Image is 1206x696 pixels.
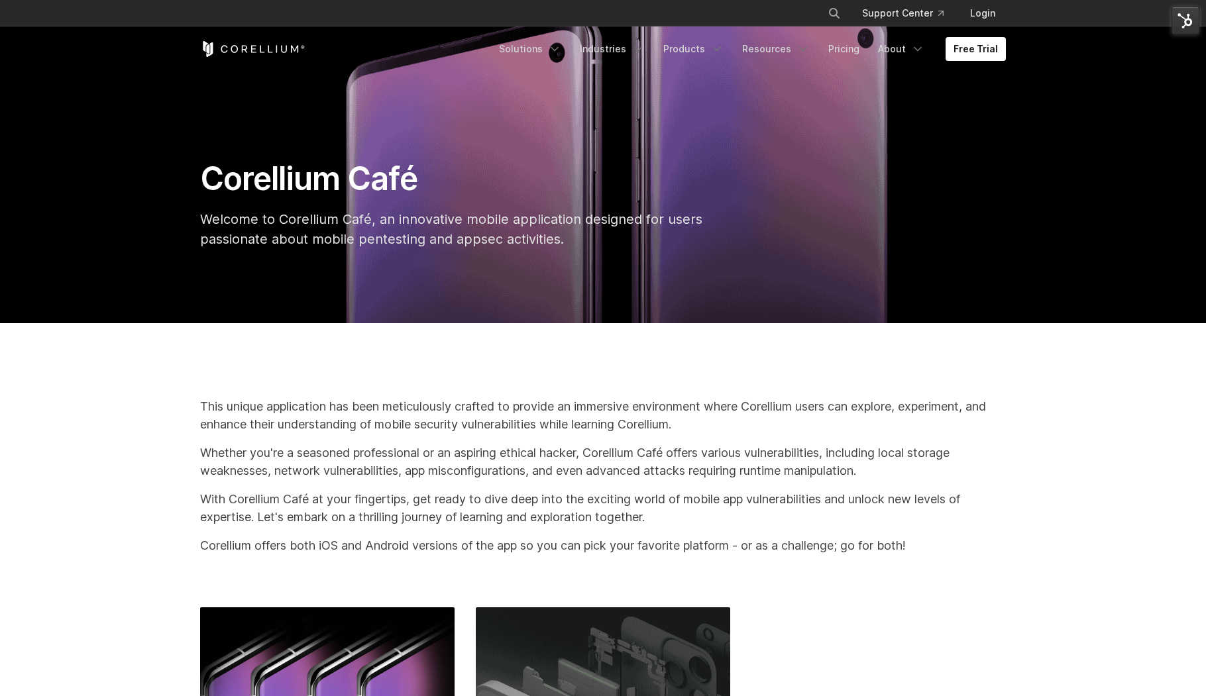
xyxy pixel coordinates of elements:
a: About [870,37,932,61]
a: Free Trial [946,37,1006,61]
div: Navigation Menu [812,1,1006,25]
div: Navigation Menu [491,37,1006,61]
a: Support Center [851,1,954,25]
a: Login [959,1,1006,25]
p: Whether you're a seasoned professional or an aspiring ethical hacker, Corellium Café offers vario... [200,444,1006,479]
p: This unique application has been meticulously crafted to provide an immersive environment where C... [200,397,1006,433]
a: Products [655,37,732,61]
a: Solutions [491,37,569,61]
p: Corellium offers both iOS and Android versions of the app so you can pick your favorite platform ... [200,536,1006,554]
a: Pricing [820,37,867,61]
img: HubSpot Tools Menu Toggle [1172,7,1199,34]
p: With Corellium Café at your fingertips, get ready to dive deep into the exciting world of mobile ... [200,490,1006,526]
a: Industries [572,37,653,61]
a: Resources [734,37,818,61]
button: Search [822,1,846,25]
a: Corellium Home [200,41,305,57]
p: Welcome to Corellium Café, an innovative mobile application designed for users passionate about m... [200,209,728,249]
h1: Corellium Café [200,159,728,199]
